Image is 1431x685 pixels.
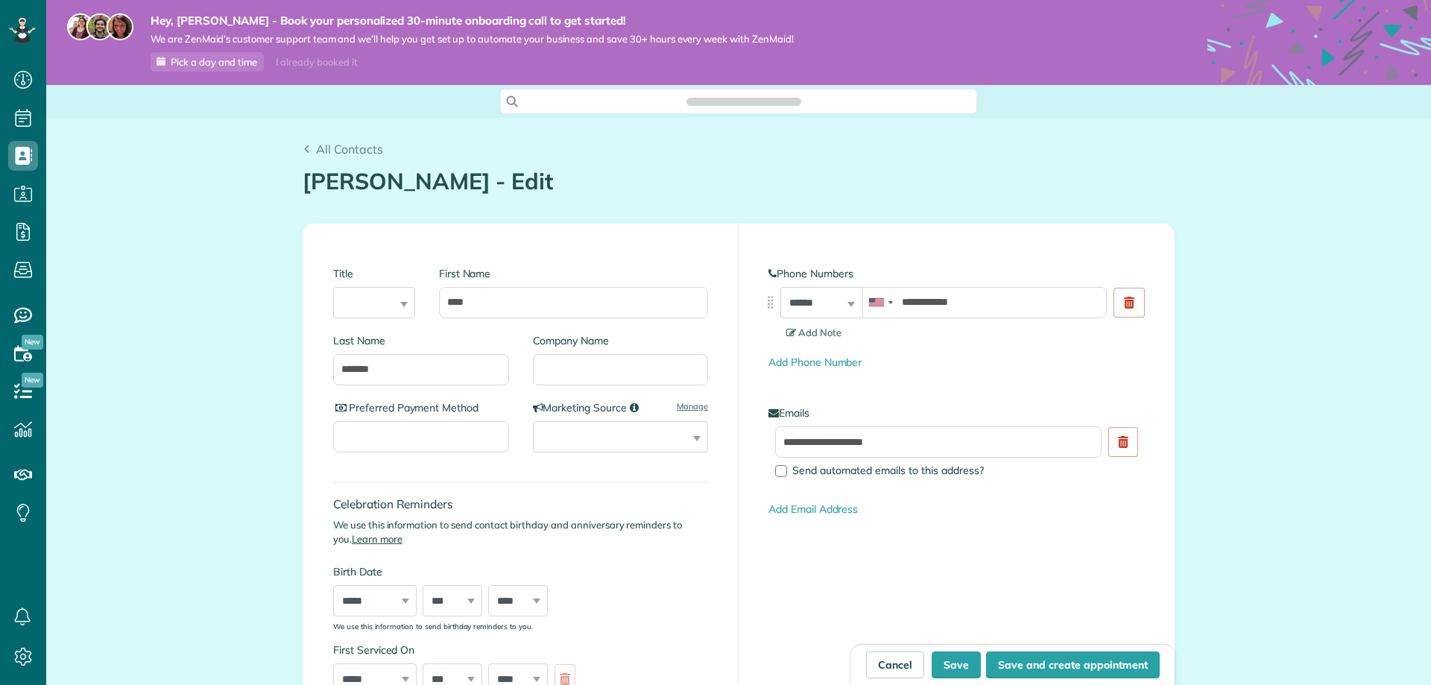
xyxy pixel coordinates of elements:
[333,564,583,579] label: Birth Date
[67,13,94,40] img: maria-72a9807cf96188c08ef61303f053569d2e2a8a1cde33d635c8a3ac13582a053d.jpg
[333,498,708,511] h4: Celebration Reminders
[533,400,709,415] label: Marketing Source
[22,335,43,350] span: New
[762,294,778,310] img: drag_indicator-119b368615184ecde3eda3c64c821f6cf29d3e2b97b89ee44bc31753036683e5.png
[333,643,583,657] label: First Serviced On
[768,356,862,369] a: Add Phone Number
[863,288,897,318] div: United States: +1
[151,13,794,28] strong: Hey, [PERSON_NAME] - Book your personalized 30-minute onboarding call to get started!
[768,502,858,516] a: Add Email Address
[792,464,984,477] span: Send automated emails to this address?
[333,622,533,631] sub: We use this information to send birthday reminders to you.
[932,651,981,678] button: Save
[768,405,1144,420] label: Emails
[316,142,383,157] span: All Contacts
[986,651,1160,678] button: Save and create appointment
[303,140,383,158] a: All Contacts
[333,333,509,348] label: Last Name
[22,373,43,388] span: New
[352,533,402,545] a: Learn more
[333,400,509,415] label: Preferred Payment Method
[171,56,257,68] span: Pick a day and time
[866,651,924,678] a: Cancel
[768,266,1144,281] label: Phone Numbers
[333,518,708,546] p: We use this information to send contact birthday and anniversary reminders to you.
[86,13,113,40] img: jorge-587dff0eeaa6aab1f244e6dc62b8924c3b6ad411094392a53c71c6c4a576187d.jpg
[786,326,841,338] span: Add Note
[303,169,1175,194] h1: [PERSON_NAME] - Edit
[533,333,709,348] label: Company Name
[267,53,366,72] div: I already booked it
[333,266,415,281] label: Title
[151,33,794,45] span: We are ZenMaid’s customer support team and we’ll help you get set up to automate your business an...
[151,52,264,72] a: Pick a day and time
[439,266,708,281] label: First Name
[701,94,786,109] span: Search ZenMaid…
[107,13,133,40] img: michelle-19f622bdf1676172e81f8f8fba1fb50e276960ebfe0243fe18214015130c80e4.jpg
[677,400,708,412] a: Manage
